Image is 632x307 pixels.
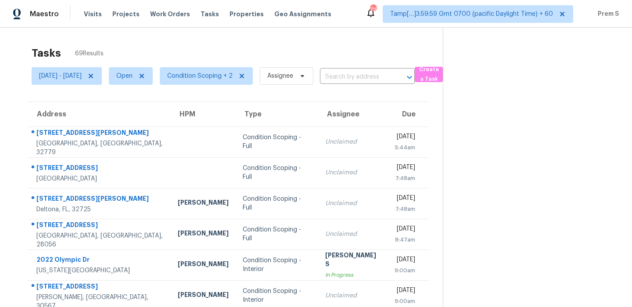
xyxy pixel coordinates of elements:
div: [GEOGRAPHIC_DATA] [36,174,164,183]
div: [DATE] [395,286,415,297]
div: 7:48am [395,174,415,183]
span: [DATE] - [DATE] [39,72,82,80]
span: Prem S [594,10,619,18]
div: [DATE] [395,132,415,143]
div: 5:44am [395,143,415,152]
div: [STREET_ADDRESS][PERSON_NAME] [36,194,164,205]
div: [DATE] [395,194,415,205]
span: Work Orders [150,10,190,18]
span: Tamp[…]3:59:59 Gmt 0700 (pacific Daylight Time) + 60 [390,10,553,18]
div: Condition Scoping - Interior [243,256,311,274]
th: Type [236,102,318,126]
div: Condition Scoping - Interior [243,287,311,304]
div: [GEOGRAPHIC_DATA], [GEOGRAPHIC_DATA], 28056 [36,231,164,249]
div: Condition Scoping - Full [243,133,311,151]
th: Address [28,102,171,126]
div: Unclaimed [325,137,381,146]
span: Create a Task [419,65,438,85]
div: 719 [370,5,376,14]
div: [PERSON_NAME] [178,198,229,209]
div: [DATE] [395,255,415,266]
div: In Progress [325,271,381,279]
div: [PERSON_NAME] [178,290,229,301]
input: Search by address [320,70,390,84]
div: Condition Scoping - Full [243,164,311,181]
div: 2022 Olympic Dr [36,255,164,266]
span: Properties [230,10,264,18]
div: [STREET_ADDRESS] [36,220,164,231]
div: [DATE] [395,163,415,174]
div: 8:47am [395,235,415,244]
div: Condition Scoping - Full [243,225,311,243]
th: Due [388,102,429,126]
div: [DATE] [395,224,415,235]
div: [STREET_ADDRESS][PERSON_NAME] [36,128,164,139]
span: Geo Assignments [274,10,331,18]
th: HPM [171,102,236,126]
div: [STREET_ADDRESS] [36,282,164,293]
button: Create a Task [415,67,443,82]
div: [GEOGRAPHIC_DATA], [GEOGRAPHIC_DATA], 32779 [36,139,164,157]
div: Unclaimed [325,199,381,208]
div: [STREET_ADDRESS] [36,163,164,174]
button: Open [403,71,416,83]
span: Visits [84,10,102,18]
div: Unclaimed [325,168,381,177]
div: Unclaimed [325,291,381,300]
div: [PERSON_NAME] [178,229,229,240]
div: [US_STATE][GEOGRAPHIC_DATA] [36,266,164,275]
span: Tasks [201,11,219,17]
h2: Tasks [32,49,61,58]
div: [PERSON_NAME] [178,260,229,271]
th: Assignee [318,102,388,126]
span: Open [116,72,133,80]
span: Projects [112,10,140,18]
span: Condition Scoping + 2 [167,72,233,80]
div: 9:00am [395,266,415,275]
div: 9:00am [395,297,415,306]
span: Maestro [30,10,59,18]
div: Unclaimed [325,230,381,238]
span: Assignee [267,72,293,80]
span: 69 Results [75,49,104,58]
div: Deltona, FL, 32725 [36,205,164,214]
div: 7:48am [395,205,415,213]
div: Condition Scoping - Full [243,195,311,212]
div: [PERSON_NAME] S [325,251,381,271]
